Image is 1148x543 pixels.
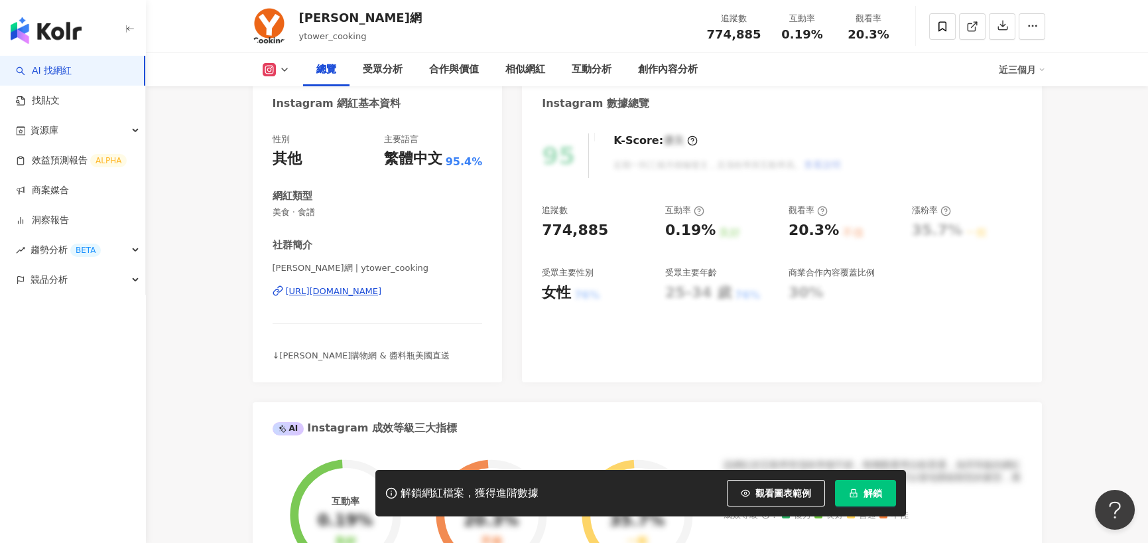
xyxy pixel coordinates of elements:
a: searchAI 找網紅 [16,64,72,78]
div: 觀看率 [844,12,894,25]
a: 洞察報告 [16,214,69,227]
span: [PERSON_NAME]網 | ytower_cooking [273,262,483,274]
a: 效益預測報告ALPHA [16,154,127,167]
span: 0.19% [781,28,822,41]
div: 商業合作內容覆蓋比例 [789,267,875,279]
div: 20.3% [464,512,519,530]
div: [PERSON_NAME]網 [299,9,422,26]
a: 找貼文 [16,94,60,108]
span: 774,885 [707,27,761,41]
img: KOL Avatar [249,7,289,46]
a: [URL][DOMAIN_NAME] [273,285,483,297]
div: AI [273,422,304,435]
span: ytower_cooking [299,31,367,41]
div: 0.19% [318,512,373,530]
div: 受眾分析 [363,62,403,78]
div: 觀看率 [789,204,828,216]
span: 95.4% [446,155,483,169]
div: 互動率 [777,12,828,25]
div: 該網紅的互動率和漲粉率都不錯，唯獨觀看率比較普通，為同等級的網紅的中低等級，效果不一定會好，但仍然建議可以發包開箱類型的案型，應該會比較有成效！ [724,459,1022,498]
div: 0.19% [665,220,716,241]
div: 相似網紅 [505,62,545,78]
div: Instagram 成效等級三大指標 [273,421,457,435]
div: 互動率 [665,204,704,216]
div: 解鎖網紅檔案，獲得進階數據 [401,487,539,501]
span: 觀看圖表範例 [755,488,811,499]
div: 網紅類型 [273,189,312,203]
div: 追蹤數 [707,12,761,25]
span: rise [16,246,25,255]
div: 追蹤數 [542,204,568,216]
a: 商案媒合 [16,184,69,197]
span: ↓[PERSON_NAME]購物網 & 醬料瓶美國直送 [273,350,450,360]
span: 趨勢分析 [31,235,101,265]
span: 解鎖 [863,488,882,499]
div: 受眾主要年齡 [665,267,717,279]
div: 近三個月 [999,59,1045,80]
div: 社群簡介 [273,238,312,252]
div: 女性 [542,283,571,303]
div: 20.3% [789,220,839,241]
span: lock [849,489,858,498]
span: 20.3% [848,28,889,41]
div: 總覽 [316,62,336,78]
div: BETA [70,244,101,257]
div: 774,885 [542,220,608,241]
div: 合作與價值 [429,62,479,78]
div: 互動分析 [572,62,611,78]
div: 性別 [273,133,290,145]
div: Instagram 網紅基本資料 [273,96,401,111]
img: logo [11,17,82,44]
span: 資源庫 [31,116,58,145]
div: 主要語言 [384,133,418,145]
button: 觀看圖表範例 [727,480,825,506]
div: 創作內容分析 [638,62,698,78]
div: K-Score : [613,133,698,148]
div: Instagram 數據總覽 [542,96,649,111]
button: 解鎖 [835,480,896,506]
div: 35.7% [609,512,665,530]
span: 競品分析 [31,265,68,295]
div: 繁體中文 [384,149,442,169]
span: 美食 · 食譜 [273,206,483,218]
div: [URL][DOMAIN_NAME] [286,285,382,297]
div: 漲粉率 [912,204,951,216]
div: 受眾主要性別 [542,267,594,279]
div: 其他 [273,149,302,169]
